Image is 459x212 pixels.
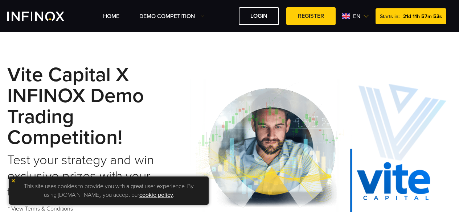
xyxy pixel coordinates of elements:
a: INFINOX Vite [7,12,81,21]
a: Home [103,12,119,21]
strong: Vite Capital x INFINOX Demo Trading Competition! [7,63,144,150]
img: yellow close icon [11,178,16,183]
span: en [350,12,363,21]
a: Demo Competition [139,12,204,21]
a: cookie policy [139,191,173,199]
img: Dropdown [201,14,204,18]
a: REGISTER [286,7,336,25]
a: LOGIN [239,7,279,25]
h2: Test your strategy and win exclusive prizes with your trusted trading partners. [7,152,190,200]
p: This site uses cookies to provide you with a great user experience. By using [DOMAIN_NAME], you a... [13,180,205,201]
span: 21d 11h 57m 53s [403,13,442,20]
span: Starts in: [380,13,399,20]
